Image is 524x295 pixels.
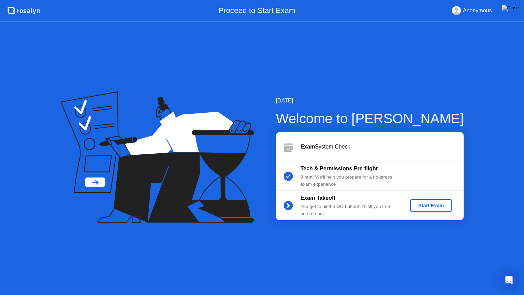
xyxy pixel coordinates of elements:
div: Anonymous [463,6,492,15]
div: : We’ll help you prepare for a no-stress exam experience [301,174,399,188]
button: Start Exam [410,199,452,212]
b: Exam [301,144,315,150]
div: Open Intercom Messenger [501,272,517,288]
div: System Check [301,143,464,151]
b: 5 min [301,174,313,180]
b: Exam Takeoff [301,195,336,201]
div: You get to hit the GO button! It’s all you from here on out [301,203,399,217]
b: Tech & Permissions Pre-flight [301,166,378,171]
div: Start Exam [413,203,449,208]
img: Close [502,5,519,11]
div: [DATE] [276,97,464,105]
div: Welcome to [PERSON_NAME] [276,108,464,129]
